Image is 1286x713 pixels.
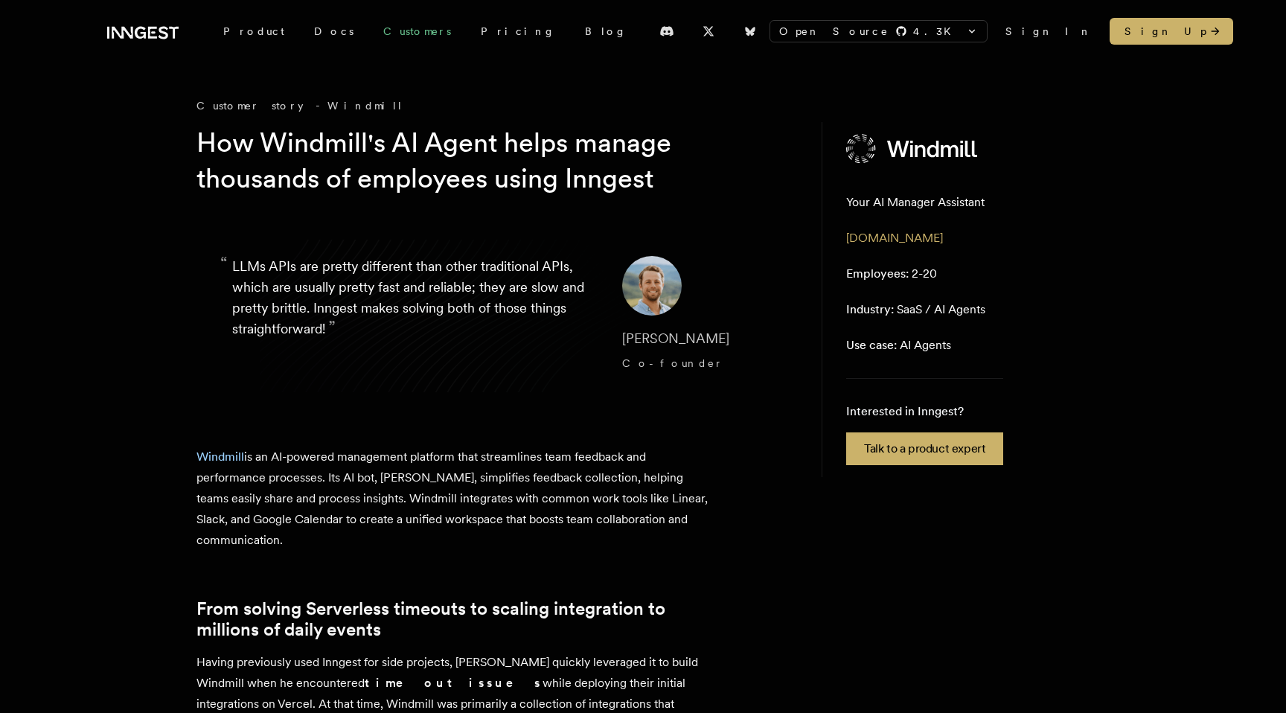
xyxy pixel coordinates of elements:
strong: timeout issues [365,676,543,690]
a: Windmill [196,450,244,464]
p: SaaS / AI Agents [846,301,985,319]
a: Sign Up [1110,18,1233,45]
span: Employees: [846,266,909,281]
a: Blog [570,18,642,45]
div: Product [208,18,299,45]
img: Image of Max Shaw [622,256,682,316]
a: X [692,19,725,43]
div: Customer story - Windmill [196,98,792,113]
h1: How Windmill's AI Agent helps manage thousands of employees using Inngest [196,125,768,196]
span: Industry: [846,302,894,316]
a: Discord [650,19,683,43]
a: From solving Serverless timeouts to scaling integration to millions of daily events [196,598,717,640]
a: Docs [299,18,368,45]
a: Sign In [1005,24,1092,39]
p: AI Agents [846,336,951,354]
a: Customers [368,18,466,45]
span: 4.3 K [913,24,960,39]
p: 2-20 [846,265,937,283]
span: ” [328,316,336,338]
p: Your AI Manager Assistant [846,194,985,211]
span: “ [220,259,228,268]
a: Pricing [466,18,570,45]
span: Co-founder [622,357,723,369]
a: [DOMAIN_NAME] [846,231,943,245]
span: Use case: [846,338,897,352]
span: [PERSON_NAME] [622,330,729,346]
img: Windmill's logo [846,134,979,164]
span: Open Source [779,24,889,39]
p: is an AI-powered management platform that streamlines team feedback and performance processes. It... [196,447,717,551]
a: Bluesky [734,19,767,43]
p: LLMs APIs are pretty different than other traditional APIs, which are usually pretty fast and rel... [232,256,598,375]
p: Interested in Inngest? [846,403,1003,421]
a: Talk to a product expert [846,432,1003,465]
